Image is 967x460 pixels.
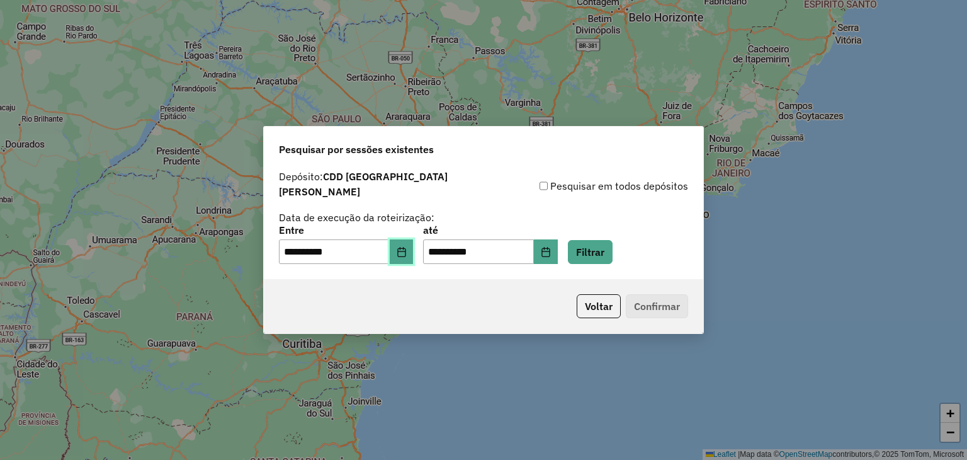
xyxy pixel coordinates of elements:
label: Entre [279,222,413,238]
button: Voltar [577,294,621,318]
div: Pesquisar em todos depósitos [483,178,688,193]
label: Data de execução da roteirização: [279,210,434,225]
label: até [423,222,557,238]
button: Filtrar [568,240,613,264]
button: Choose Date [390,239,414,265]
label: Depósito: [279,169,483,199]
strong: CDD [GEOGRAPHIC_DATA][PERSON_NAME] [279,170,448,198]
button: Choose Date [534,239,558,265]
span: Pesquisar por sessões existentes [279,142,434,157]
